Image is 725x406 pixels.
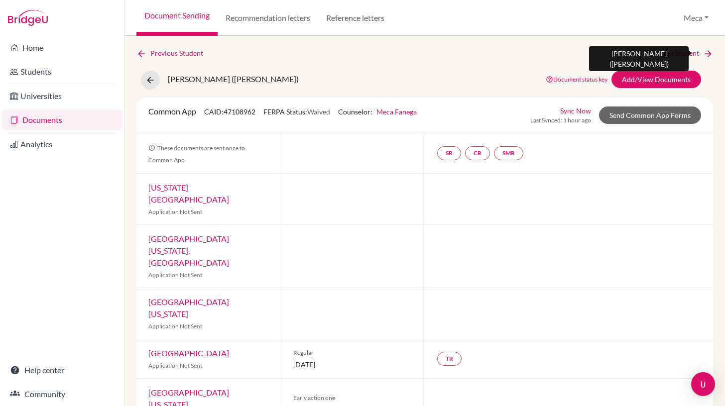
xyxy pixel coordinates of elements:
span: FERPA Status: [263,107,330,116]
a: [GEOGRAPHIC_DATA][US_STATE], [GEOGRAPHIC_DATA] [148,234,229,267]
a: SR [437,146,461,160]
span: Application Not Sent [148,271,202,279]
a: Send Common App Forms [599,106,701,124]
a: [US_STATE][GEOGRAPHIC_DATA] [148,183,229,204]
a: Community [2,384,122,404]
a: Students [2,62,122,82]
span: CAID: 47108962 [204,107,255,116]
div: Open Intercom Messenger [691,372,715,396]
a: Previous Student [136,48,211,59]
div: [PERSON_NAME] ([PERSON_NAME]) [589,46,689,71]
span: Application Not Sent [148,322,202,330]
a: CR [465,146,490,160]
span: Application Not Sent [148,208,202,215]
a: [GEOGRAPHIC_DATA] [148,348,229,358]
span: [PERSON_NAME] ([PERSON_NAME]) [168,74,299,84]
a: Document status key [546,76,607,83]
span: Early action one [293,394,413,403]
span: These documents are sent once to Common App [148,144,245,164]
a: Sync Now [560,105,591,116]
button: Meca [679,8,713,27]
span: Last Synced: 1 hour ago [530,116,591,125]
a: Meca Fanega [376,107,417,116]
span: Counselor: [338,107,417,116]
a: Add/View Documents [611,71,701,88]
a: [GEOGRAPHIC_DATA][US_STATE] [148,297,229,318]
span: [DATE] [293,359,413,370]
span: Common App [148,106,196,116]
span: Application Not Sent [148,362,202,369]
span: Waived [307,107,330,116]
img: Bridge-U [8,10,48,26]
a: Help center [2,360,122,380]
a: Home [2,38,122,58]
a: TR [437,352,462,366]
span: Regular [293,348,413,357]
a: Universities [2,86,122,106]
a: Documents [2,110,122,130]
a: Analytics [2,134,122,154]
a: SMR [494,146,523,160]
